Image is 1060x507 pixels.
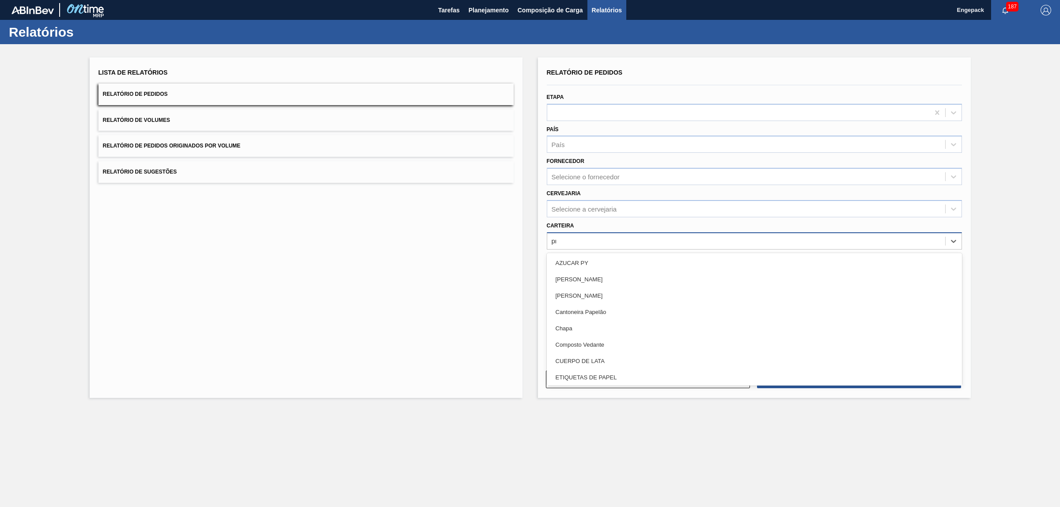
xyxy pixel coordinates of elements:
[547,126,559,132] label: País
[103,91,168,97] span: Relatório de Pedidos
[103,117,170,123] span: Relatório de Volumes
[552,141,565,148] div: País
[547,255,962,271] div: AZUCAR PY
[11,6,54,14] img: TNhmsLtSVTkK8tSr43FrP2fwEKptu5GPRR3wAAAABJRU5ErkJggg==
[438,5,460,15] span: Tarefas
[547,158,584,164] label: Fornecedor
[103,143,241,149] span: Relatório de Pedidos Originados por Volume
[518,5,583,15] span: Composição de Carga
[547,69,623,76] span: Relatório de Pedidos
[98,69,168,76] span: Lista de Relatórios
[98,161,514,183] button: Relatório de Sugestões
[469,5,509,15] span: Planejamento
[98,110,514,131] button: Relatório de Volumes
[1006,2,1018,11] span: 187
[547,320,962,337] div: Chapa
[991,4,1019,16] button: Notificações
[592,5,622,15] span: Relatórios
[547,304,962,320] div: Cantoneira Papelão
[547,271,962,288] div: [PERSON_NAME]
[546,371,750,388] button: Limpar
[547,190,581,197] label: Cervejaria
[547,223,574,229] label: Carteira
[547,288,962,304] div: [PERSON_NAME]
[98,83,514,105] button: Relatório de Pedidos
[547,369,962,386] div: ETIQUETAS DE PAPEL
[98,135,514,157] button: Relatório de Pedidos Originados por Volume
[547,353,962,369] div: CUERPO DE LATA
[547,94,564,100] label: Etapa
[552,205,617,212] div: Selecione a cervejaria
[552,173,620,181] div: Selecione o fornecedor
[547,337,962,353] div: Composto Vedante
[103,169,177,175] span: Relatório de Sugestões
[9,27,166,37] h1: Relatórios
[1041,5,1051,15] img: Logout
